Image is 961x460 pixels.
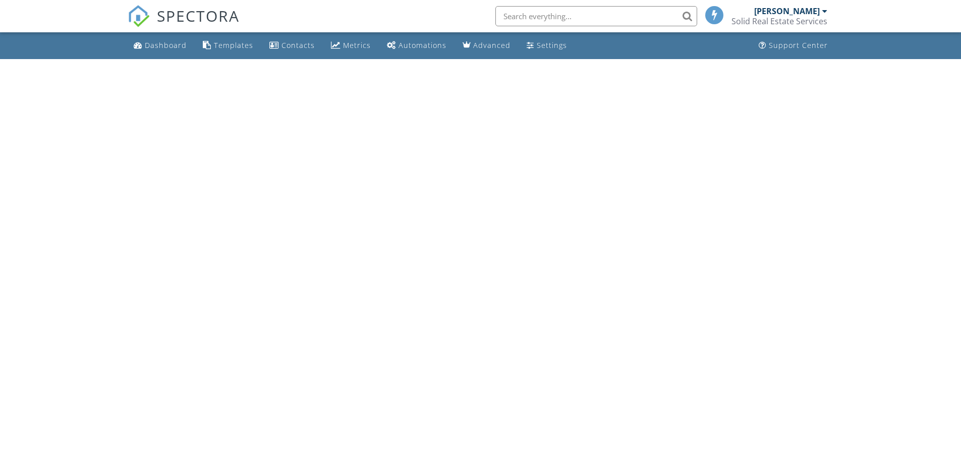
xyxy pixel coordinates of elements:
[265,36,319,55] a: Contacts
[769,40,828,50] div: Support Center
[130,36,191,55] a: Dashboard
[327,36,375,55] a: Metrics
[281,40,315,50] div: Contacts
[199,36,257,55] a: Templates
[145,40,187,50] div: Dashboard
[754,6,820,16] div: [PERSON_NAME]
[495,6,697,26] input: Search everything...
[157,5,240,26] span: SPECTORA
[128,5,150,27] img: The Best Home Inspection Software - Spectora
[473,40,511,50] div: Advanced
[731,16,827,26] div: Solid Real Estate Services
[523,36,571,55] a: Settings
[399,40,446,50] div: Automations
[537,40,567,50] div: Settings
[343,40,371,50] div: Metrics
[128,14,240,35] a: SPECTORA
[383,36,450,55] a: Automations (Basic)
[755,36,832,55] a: Support Center
[214,40,253,50] div: Templates
[459,36,515,55] a: Advanced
